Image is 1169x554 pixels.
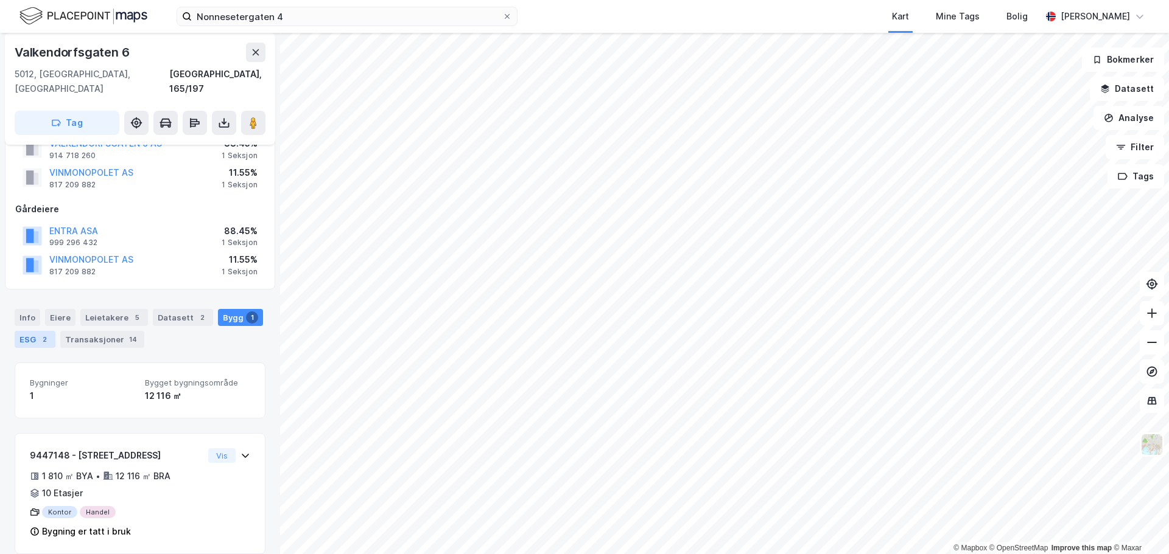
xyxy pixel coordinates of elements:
[169,67,265,96] div: [GEOGRAPHIC_DATA], 165/197
[1108,496,1169,554] div: Kontrollprogram for chat
[30,378,135,388] span: Bygninger
[246,311,258,324] div: 1
[145,378,250,388] span: Bygget bygningsområde
[116,469,170,483] div: 12 116 ㎡ BRA
[15,43,132,62] div: Valkendorfsgaten 6
[222,267,258,277] div: 1 Seksjon
[1140,433,1164,456] img: Z
[1094,106,1164,130] button: Analyse
[42,486,83,500] div: 10 Etasjer
[892,9,909,24] div: Kart
[222,180,258,190] div: 1 Seksjon
[1051,544,1112,552] a: Improve this map
[49,180,96,190] div: 817 209 882
[45,309,75,326] div: Eiere
[30,448,203,463] div: 9447148 - [STREET_ADDRESS]
[49,238,97,248] div: 999 296 432
[989,544,1048,552] a: OpenStreetMap
[96,471,100,481] div: •
[222,238,258,248] div: 1 Seksjon
[222,165,258,180] div: 11.55%
[145,389,250,403] div: 12 116 ㎡
[131,311,143,324] div: 5
[49,267,96,277] div: 817 209 882
[953,544,987,552] a: Mapbox
[1082,47,1164,72] button: Bokmerker
[15,331,55,348] div: ESG
[42,524,131,539] div: Bygning er tatt i bruk
[218,309,263,326] div: Bygg
[80,309,148,326] div: Leietakere
[192,7,502,26] input: Søk på adresse, matrikkel, gårdeiere, leietakere eller personer
[1090,77,1164,101] button: Datasett
[1061,9,1130,24] div: [PERSON_NAME]
[1108,164,1164,189] button: Tags
[208,448,236,463] button: Vis
[222,151,258,161] div: 1 Seksjon
[222,252,258,267] div: 11.55%
[1006,9,1028,24] div: Bolig
[127,333,139,345] div: 14
[936,9,980,24] div: Mine Tags
[49,151,96,161] div: 914 718 260
[196,311,208,324] div: 2
[38,333,51,345] div: 2
[15,309,40,326] div: Info
[42,469,93,483] div: 1 810 ㎡ BYA
[19,5,147,27] img: logo.f888ab2527a4732fd821a326f86c7f29.svg
[60,331,144,348] div: Transaksjoner
[30,389,135,403] div: 1
[1106,135,1164,159] button: Filter
[153,309,213,326] div: Datasett
[15,202,265,216] div: Gårdeiere
[222,224,258,238] div: 88.45%
[15,111,119,135] button: Tag
[15,67,169,96] div: 5012, [GEOGRAPHIC_DATA], [GEOGRAPHIC_DATA]
[1108,496,1169,554] iframe: Chat Widget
